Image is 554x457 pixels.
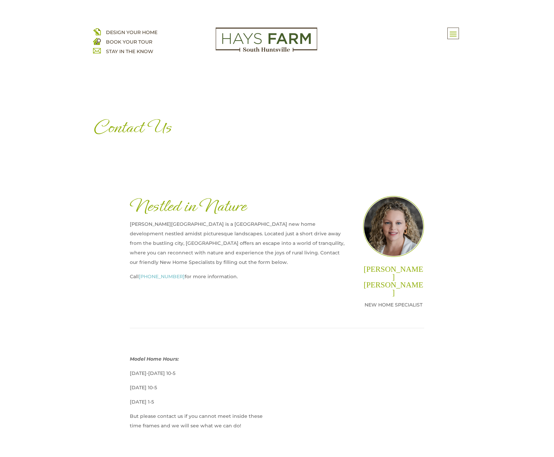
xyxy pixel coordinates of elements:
a: STAY IN THE KNOW [106,48,153,54]
h1: Nestled in Nature [130,196,347,219]
p: NEW HOME SPECIALIST [363,300,424,310]
h1: Contact Us [93,117,461,141]
p: [DATE] 1-5 [130,397,269,411]
img: design your home [93,28,101,35]
p: Call for more information. [130,272,347,286]
a: [PHONE_NUMBER] [139,273,185,280]
p: [DATE]-[DATE] 10-5 [130,368,269,383]
p: [PERSON_NAME][GEOGRAPHIC_DATA] is a [GEOGRAPHIC_DATA] new home development nestled amidst picture... [130,219,347,272]
a: hays farm homes huntsville development [216,47,317,53]
img: Logo [216,28,317,52]
img: book your home tour [93,37,101,45]
img: Team_Laura@2x [363,196,424,257]
p: But please contact us if you cannot meet inside these time frames and we will see what we can do! [130,411,269,430]
strong: Model Home Hours: [130,356,179,362]
a: DESIGN YOUR HOME [106,29,157,35]
h2: [PERSON_NAME] [PERSON_NAME] [363,265,424,300]
p: [DATE] 10-5 [130,383,269,397]
a: BOOK YOUR TOUR [106,39,152,45]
